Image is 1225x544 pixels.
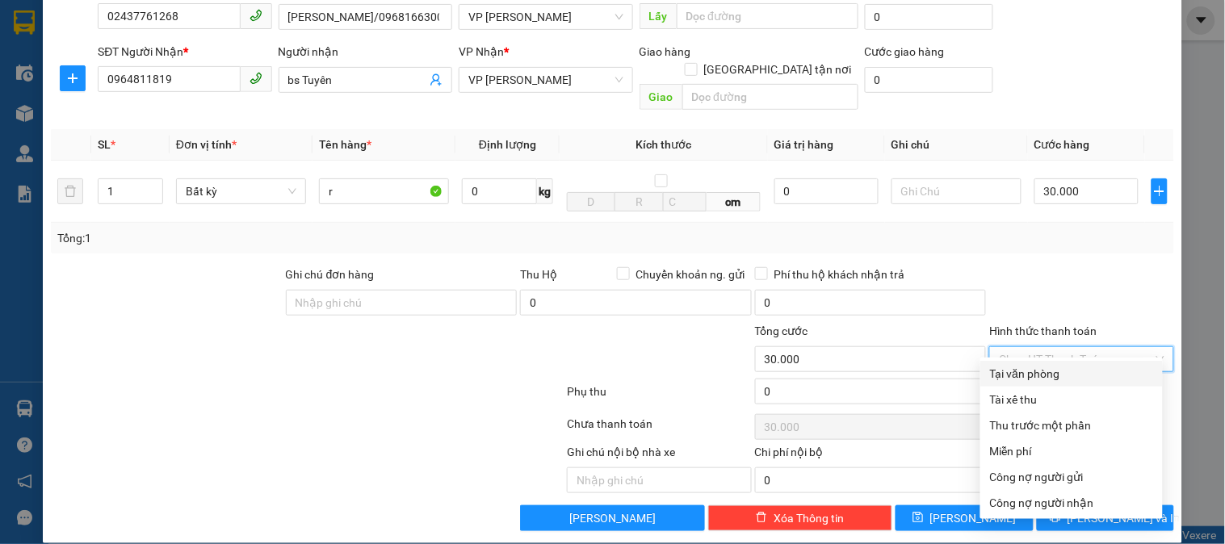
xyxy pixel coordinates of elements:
span: Định lượng [479,138,536,151]
span: plus [61,72,85,85]
button: save[PERSON_NAME] [896,505,1033,531]
span: Gửi hàng [GEOGRAPHIC_DATA]: Hotline: [7,47,162,104]
span: [PERSON_NAME] [569,509,656,527]
div: Công nợ người gửi [990,468,1153,486]
button: delete [57,178,83,204]
div: Chi phí nội bộ [755,443,987,467]
span: Bất kỳ [186,179,296,203]
input: VD: Bàn, Ghế [319,178,449,204]
div: Tài xế thu [990,391,1153,408]
label: Ghi chú đơn hàng [286,268,375,281]
span: Xóa Thông tin [774,509,844,527]
input: Cước giao hàng [865,67,994,93]
span: Phí thu hộ khách nhận trả [768,266,912,283]
button: [PERSON_NAME] [520,505,704,531]
strong: Công ty TNHH Phúc Xuyên [17,8,152,43]
input: Nhập ghi chú [567,467,751,493]
span: VP Nhận [459,45,504,58]
input: D [567,192,615,211]
span: phone [250,9,262,22]
strong: 024 3236 3236 - [8,61,162,90]
span: phone [250,72,262,85]
input: Cước lấy hàng [865,4,994,30]
span: VP Dương Đình Nghệ [468,5,623,29]
input: Ghi chú đơn hàng [286,290,518,316]
span: Tổng cước [755,324,808,337]
span: Thu Hộ [520,268,557,281]
label: Hình thức thanh toán [989,324,1097,337]
div: Phụ thu [565,383,753,411]
button: plus [60,65,86,91]
span: Kích thước [636,138,691,151]
label: Cước giao hàng [865,45,945,58]
span: [PERSON_NAME] [930,509,1017,527]
span: Đơn vị tính [176,138,237,151]
span: Giao [640,84,682,110]
span: SL [98,138,111,151]
div: Tổng: 1 [57,229,474,247]
input: C [663,192,707,211]
span: Chuyển khoản ng. gửi [630,266,752,283]
input: 0 [774,178,879,204]
strong: 0888 827 827 - 0848 827 827 [34,76,162,104]
span: cm [707,192,760,211]
span: VP Loong Toòng [468,68,623,92]
input: R [615,192,663,211]
button: deleteXóa Thông tin [708,505,892,531]
div: Tại văn phòng [990,365,1153,383]
div: SĐT Người Nhận [98,43,271,61]
span: kg [537,178,553,204]
span: save [912,512,924,525]
div: Cước gửi hàng sẽ được ghi vào công nợ của người gửi [980,464,1163,490]
th: Ghi chú [885,129,1028,161]
span: Gửi hàng Hạ Long: Hotline: [15,108,155,151]
div: Ghi chú nội bộ nhà xe [567,443,751,467]
span: [GEOGRAPHIC_DATA] tận nơi [698,61,858,78]
div: Người nhận [279,43,452,61]
button: printer[PERSON_NAME] và In [1037,505,1174,531]
div: Cước gửi hàng sẽ được ghi vào công nợ của người nhận [980,490,1163,516]
input: Dọc đường [682,84,858,110]
input: Dọc đường [677,3,858,29]
span: Cước hàng [1034,138,1090,151]
span: Giá trị hàng [774,138,834,151]
span: Lấy [640,3,677,29]
div: Chưa thanh toán [565,415,753,443]
div: Miễn phí [990,442,1153,460]
span: delete [756,512,767,525]
input: Ghi Chú [891,178,1022,204]
span: user-add [430,73,443,86]
button: plus [1152,178,1168,204]
div: Công nợ người nhận [990,494,1153,512]
div: Thu trước một phần [990,416,1153,434]
span: Giao hàng [640,45,691,58]
span: plus [1152,185,1167,198]
span: Tên hàng [319,138,371,151]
